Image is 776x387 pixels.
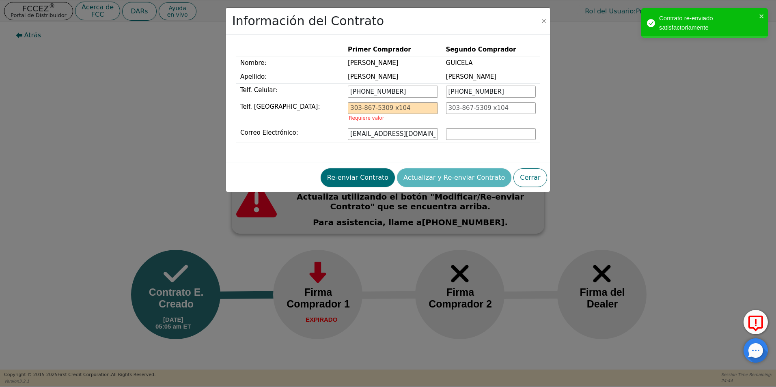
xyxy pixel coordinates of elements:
[344,43,442,56] th: Primer Comprador
[236,126,344,142] td: Correo Electrónico:
[344,70,442,84] td: [PERSON_NAME]
[659,14,757,32] div: Contrato re-enviado satisfactoriamente
[540,17,548,25] button: Close
[232,14,384,28] h2: Información del Contrato
[744,310,768,334] button: Reportar Error a FCC
[344,56,442,70] td: [PERSON_NAME]
[446,102,536,114] input: 303-867-5309 x104
[442,56,540,70] td: GUICELA
[513,168,547,187] button: Cerrar
[759,11,765,21] button: close
[348,102,438,114] input: 303-867-5309 x104
[236,70,344,84] td: Apellido:
[236,100,344,126] td: Telf. [GEOGRAPHIC_DATA]:
[236,56,344,70] td: Nombre:
[446,86,536,98] input: 303-867-5309 x104
[236,84,344,100] td: Telf. Celular:
[442,43,540,56] th: Segundo Comprador
[321,168,395,187] button: Re-enviar Contrato
[349,116,437,120] p: Requiere valor
[348,86,438,98] input: 303-867-5309 x104
[442,70,540,84] td: [PERSON_NAME]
